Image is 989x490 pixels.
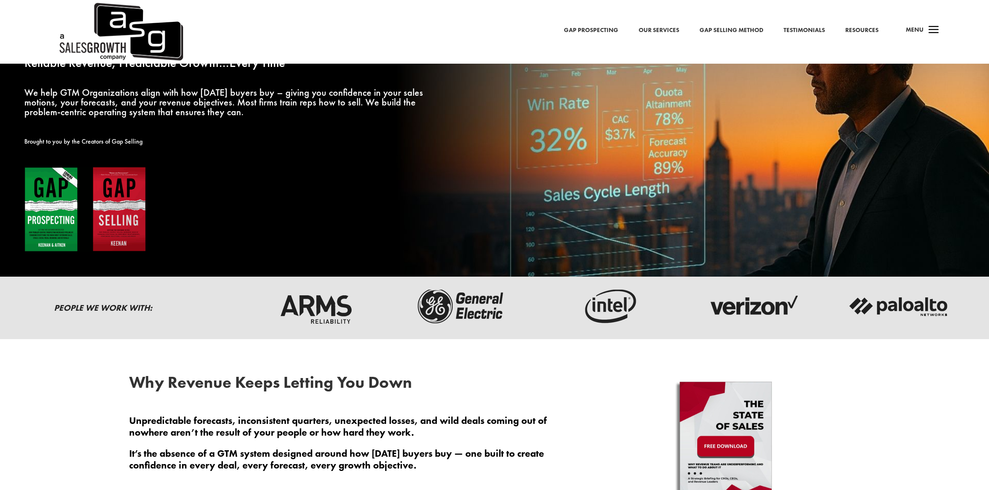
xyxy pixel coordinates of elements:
[926,22,942,39] span: a
[411,286,512,327] img: ge-logo-dark
[845,25,879,36] a: Resources
[906,26,924,34] span: Menu
[784,25,825,36] a: Testimonials
[24,137,447,146] p: Brought to you by the Creators of Gap Selling
[702,286,804,327] img: verizon-logo-dark
[564,25,618,36] a: Gap Prospecting
[24,167,146,252] img: Gap Books
[24,88,447,116] p: We help GTM Organizations align with how [DATE] buyers buy – giving you confidence in your sales ...
[557,286,658,327] img: intel-logo-dark
[265,286,367,327] img: arms-reliability-logo-dark
[129,448,551,471] p: It’s the absence of a GTM system designed around how [DATE] buyers buy — one built to create conf...
[129,415,551,448] p: Unpredictable forecasts, inconsistent quarters, unexpected losses, and wild deals coming out of n...
[24,58,447,68] p: Reliable Revenue, Predictable Growth…Every Time
[848,286,950,327] img: palato-networks-logo-dark
[639,25,679,36] a: Our Services
[129,374,551,395] h2: Why Revenue Keeps Letting You Down
[700,25,763,36] a: Gap Selling Method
